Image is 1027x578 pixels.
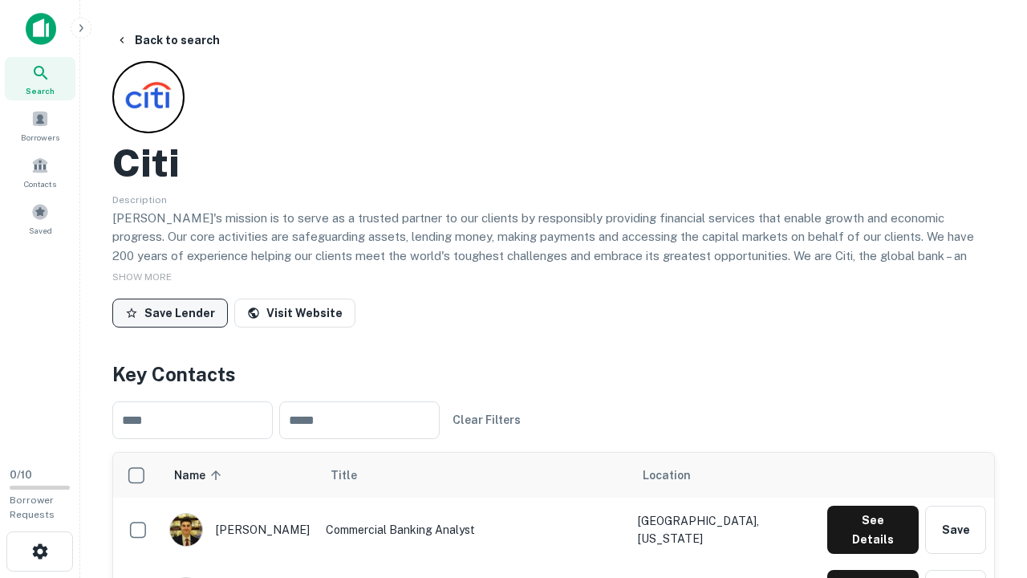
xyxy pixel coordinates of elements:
span: 0 / 10 [10,469,32,481]
button: Save [925,506,986,554]
a: Visit Website [234,299,355,328]
a: Contacts [5,150,75,193]
button: Save Lender [112,299,228,328]
img: 1753279374948 [170,514,202,546]
span: Title [331,466,378,485]
a: Search [5,57,75,100]
h2: Citi [112,140,180,186]
span: Name [174,466,226,485]
span: Search [26,84,55,97]
button: Clear Filters [446,405,527,434]
td: Commercial Banking Analyst [318,498,630,562]
h4: Key Contacts [112,360,995,389]
th: Name [161,453,318,498]
img: capitalize-icon.png [26,13,56,45]
span: Borrowers [21,131,59,144]
span: Saved [29,224,52,237]
div: [PERSON_NAME] [169,513,310,547]
td: [GEOGRAPHIC_DATA], [US_STATE] [630,498,819,562]
th: Title [318,453,630,498]
a: Borrowers [5,104,75,147]
span: Contacts [24,177,56,190]
span: Location [643,466,691,485]
span: SHOW MORE [112,271,172,283]
p: [PERSON_NAME]'s mission is to serve as a trusted partner to our clients by responsibly providing ... [112,209,995,303]
a: Saved [5,197,75,240]
iframe: Chat Widget [947,450,1027,527]
span: Description [112,194,167,206]
button: See Details [827,506,919,554]
button: Back to search [109,26,226,55]
th: Location [630,453,819,498]
span: Borrower Requests [10,495,55,520]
